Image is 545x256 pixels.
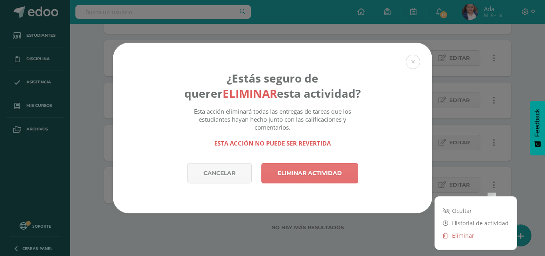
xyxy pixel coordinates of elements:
[530,101,545,155] button: Feedback - Mostrar encuesta
[534,109,541,137] span: Feedback
[184,107,361,147] div: Esta acción eliminará todas las entregas de tareas que los estudiantes hayan hecho junto con las ...
[214,139,331,147] strong: Esta acción no puede ser revertida
[435,229,517,242] a: Eliminar
[261,163,358,183] a: Eliminar actividad
[184,71,361,101] h4: ¿Estás seguro de querer esta actividad?
[435,205,517,217] a: Ocultar
[223,86,277,101] strong: eliminar
[187,163,252,183] a: Cancelar
[435,217,517,229] a: Historial de actividad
